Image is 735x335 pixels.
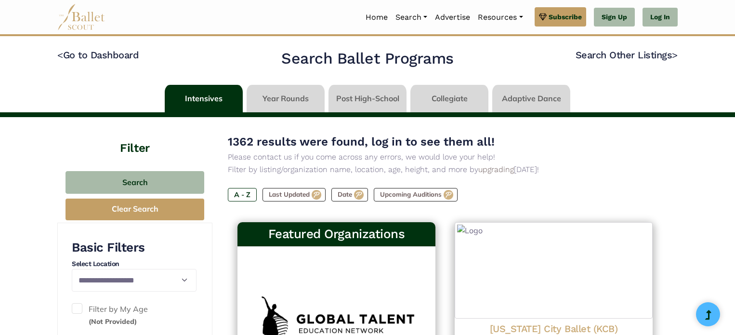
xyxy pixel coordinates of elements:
[245,85,327,112] li: Year Rounds
[643,8,678,27] a: Log In
[539,12,547,22] img: gem.svg
[535,7,586,27] a: Subscribe
[392,7,431,27] a: Search
[549,12,582,22] span: Subscribe
[163,85,245,112] li: Intensives
[66,171,204,194] button: Search
[490,85,572,112] li: Adaptive Dance
[672,49,678,61] code: >
[72,259,197,269] h4: Select Location
[462,322,645,335] h4: [US_STATE] City Ballet (KCB)
[594,8,635,27] a: Sign Up
[66,199,204,220] button: Clear Search
[228,163,662,176] p: Filter by listing/organization name, location, age, height, and more by [DATE]!
[474,7,526,27] a: Resources
[327,85,408,112] li: Post High-School
[431,7,474,27] a: Advertise
[408,85,490,112] li: Collegiate
[478,165,514,174] a: upgrading
[228,151,662,163] p: Please contact us if you come across any errors, we would love your help!
[57,49,63,61] code: <
[262,188,326,201] label: Last Updated
[331,188,368,201] label: Date
[72,240,197,256] h3: Basic Filters
[72,303,197,328] label: Filter by My Age
[228,188,257,201] label: A - Z
[57,117,212,157] h4: Filter
[362,7,392,27] a: Home
[245,226,428,242] h3: Featured Organizations
[57,49,139,61] a: <Go to Dashboard
[281,49,453,69] h2: Search Ballet Programs
[228,135,495,148] span: 1362 results were found, log in to see them all!
[576,49,678,61] a: Search Other Listings>
[89,317,137,326] small: (Not Provided)
[455,222,653,319] img: Logo
[374,188,458,201] label: Upcoming Auditions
